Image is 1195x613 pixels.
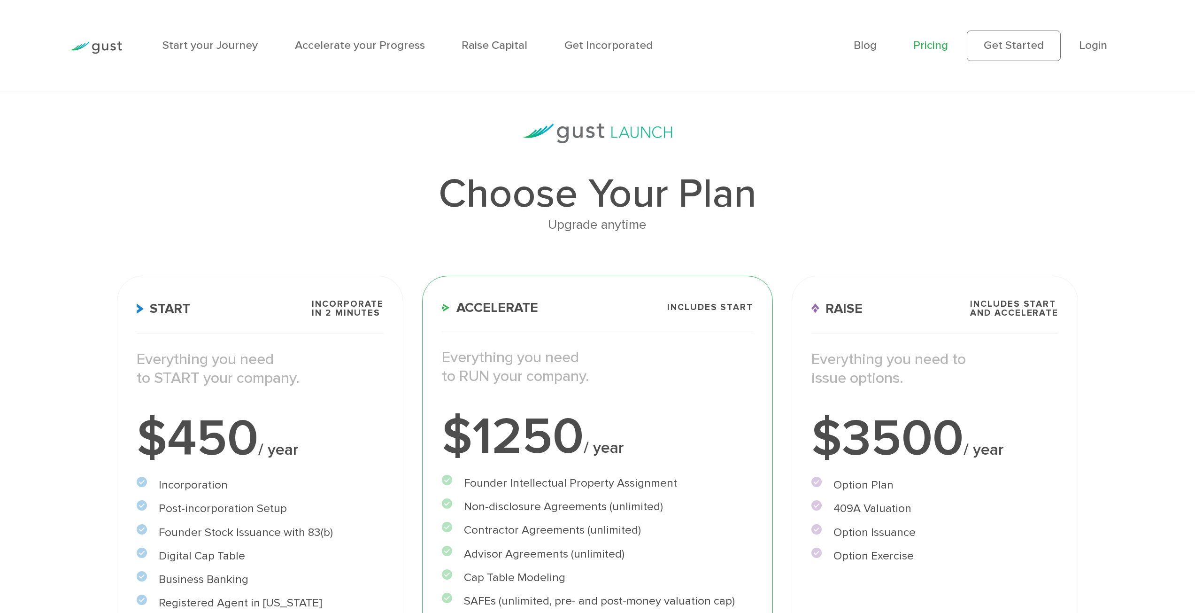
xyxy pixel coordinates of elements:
[970,300,1058,318] span: Includes START and ACCELERATE
[442,546,753,563] li: Advisor Agreements (unlimited)
[442,569,753,587] li: Cap Table Modeling
[137,477,384,494] li: Incorporation
[584,438,624,458] span: / year
[854,39,877,52] a: Blog
[137,595,384,612] li: Registered Agent in [US_STATE]
[913,39,948,52] a: Pricing
[442,348,753,386] p: Everything you need to RUN your company.
[967,31,1061,61] a: Get Started
[442,593,753,610] li: SAFEs (unlimited, pre- and post-money valuation cap)
[137,350,384,388] p: Everything you need to START your company.
[564,39,653,52] a: Get Incorporated
[811,302,863,315] span: Raise
[69,41,122,54] img: Gust Logo
[667,303,753,312] span: Includes START
[117,174,1078,215] h1: Choose Your Plan
[442,522,753,539] li: Contractor Agreements (unlimited)
[811,500,1058,518] li: 409A Valuation
[462,39,527,52] a: Raise Capital
[162,39,258,52] a: Start your Journey
[312,300,384,318] span: Incorporate in 2 Minutes
[811,303,819,313] img: Raise Icon
[137,571,384,589] li: Business Banking
[811,477,1058,494] li: Option Plan
[295,39,425,52] a: Accelerate your Progress
[258,440,299,459] span: / year
[522,124,672,143] img: gust-launch-logos.svg
[442,475,753,492] li: Founder Intellectual Property Assignment
[137,500,384,518] li: Post-incorporation Setup
[811,524,1058,542] li: Option Issuance
[442,411,753,462] div: $1250
[811,350,1058,388] p: Everything you need to issue options.
[137,548,384,565] li: Digital Cap Table
[137,413,384,464] div: $450
[964,440,1004,459] span: / year
[1079,39,1107,52] a: Login
[811,413,1058,464] div: $3500
[442,301,538,314] span: Accelerate
[137,303,144,313] img: Start Icon X2
[442,304,450,311] img: Accelerate Icon
[137,524,384,542] li: Founder Stock Issuance with 83(b)
[811,548,1058,565] li: Option Exercise
[137,302,191,315] span: Start
[117,214,1078,235] div: Upgrade anytime
[442,498,753,516] li: Non-disclosure Agreements (unlimited)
